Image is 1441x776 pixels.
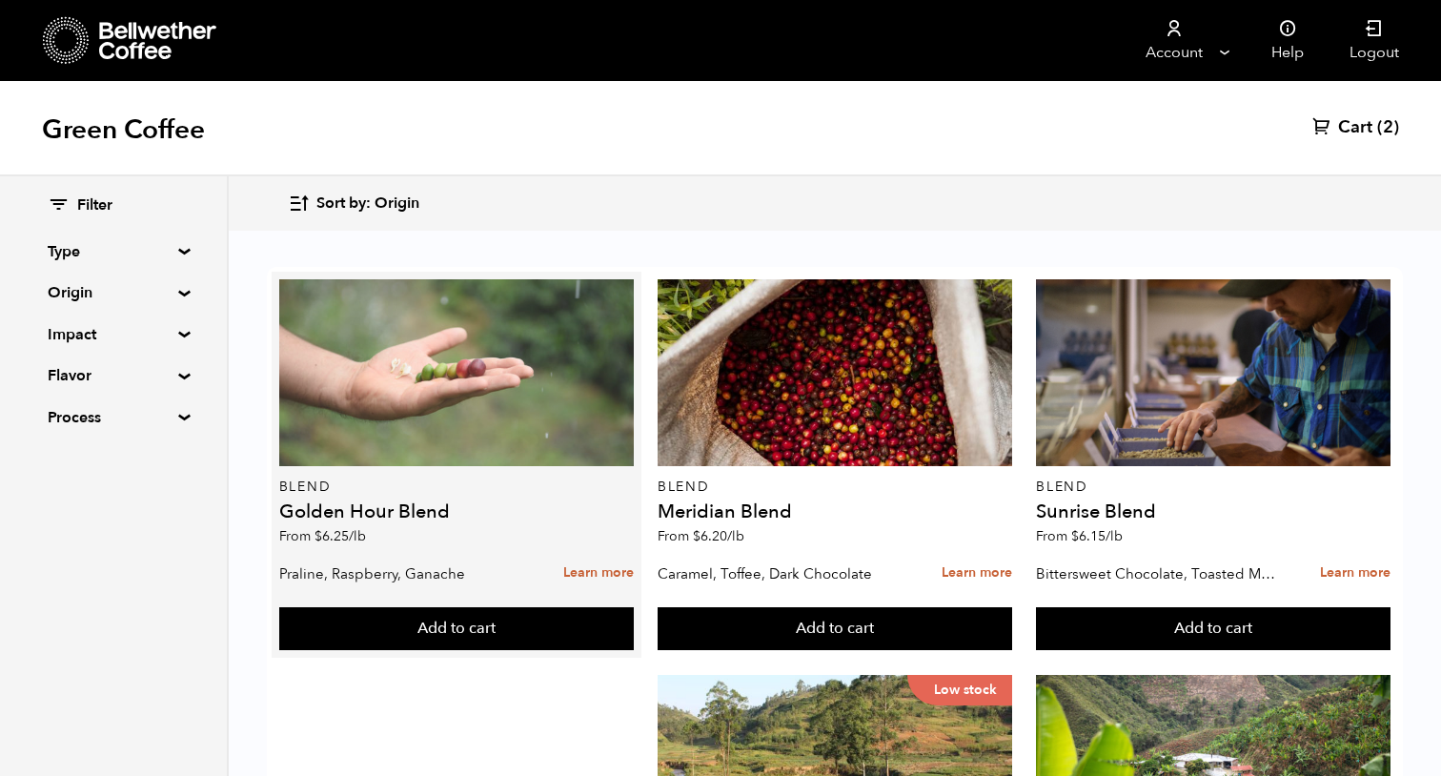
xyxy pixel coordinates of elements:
[316,194,419,214] span: Sort by: Origin
[279,480,634,494] p: Blend
[658,527,744,545] span: From
[279,607,634,651] button: Add to cart
[1036,607,1390,651] button: Add to cart
[1071,527,1079,545] span: $
[658,560,899,588] p: Caramel, Toffee, Dark Chocolate
[48,364,179,387] summary: Flavor
[1036,502,1390,521] h4: Sunrise Blend
[1320,553,1390,594] a: Learn more
[1106,527,1123,545] span: /lb
[42,112,205,147] h1: Green Coffee
[1338,116,1372,139] span: Cart
[1036,480,1390,494] p: Blend
[349,527,366,545] span: /lb
[315,527,366,545] bdi: 6.25
[693,527,700,545] span: $
[279,527,366,545] span: From
[942,553,1012,594] a: Learn more
[563,553,634,594] a: Learn more
[315,527,322,545] span: $
[48,323,179,346] summary: Impact
[1312,116,1399,139] a: Cart (2)
[658,480,1012,494] p: Blend
[1036,560,1277,588] p: Bittersweet Chocolate, Toasted Marshmallow, Candied Orange, Praline
[279,502,634,521] h4: Golden Hour Blend
[658,502,1012,521] h4: Meridian Blend
[279,560,520,588] p: Praline, Raspberry, Ganache
[727,527,744,545] span: /lb
[48,281,179,304] summary: Origin
[288,181,419,226] button: Sort by: Origin
[1071,527,1123,545] bdi: 6.15
[77,195,112,216] span: Filter
[1377,116,1399,139] span: (2)
[1036,527,1123,545] span: From
[693,527,744,545] bdi: 6.20
[48,240,179,263] summary: Type
[658,607,1012,651] button: Add to cart
[48,406,179,429] summary: Process
[907,675,1012,705] p: Low stock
